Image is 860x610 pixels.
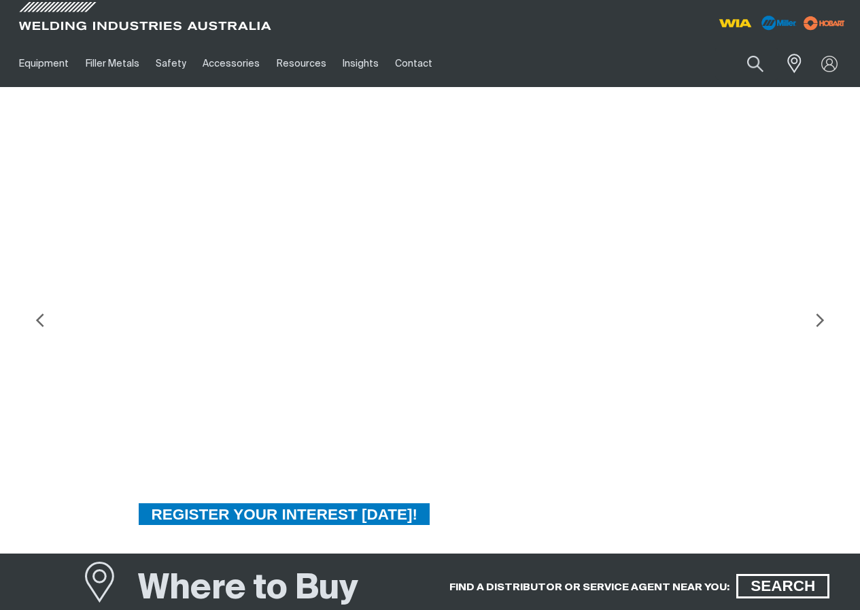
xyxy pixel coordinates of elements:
[148,40,194,87] a: Safety
[736,574,829,598] a: SEARCH
[269,40,334,87] a: Resources
[139,502,430,526] span: REGISTER YOUR INTEREST [DATE]!
[799,13,849,33] img: miller
[806,307,833,334] img: NextArrow
[11,40,640,87] nav: Main
[137,380,409,439] div: Faster, easier setup. More capabilities. Reliability you can trust.
[449,581,729,594] h5: FIND A DISTRIBUTOR OR SERVICE AGENT NEAR YOU:
[738,574,827,598] span: SEARCH
[137,261,409,348] div: THE NEW BOBCAT 265X™ WITH [PERSON_NAME] HAS ARRIVED!
[715,48,778,80] input: Product name or item number...
[77,40,147,87] a: Filler Metals
[194,40,268,87] a: Accessories
[137,502,431,526] a: REGISTER YOUR INTEREST TODAY!
[334,40,387,87] a: Insights
[387,40,441,87] a: Contact
[732,48,778,80] button: Search products
[11,40,77,87] a: Equipment
[27,307,54,334] img: PrevArrow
